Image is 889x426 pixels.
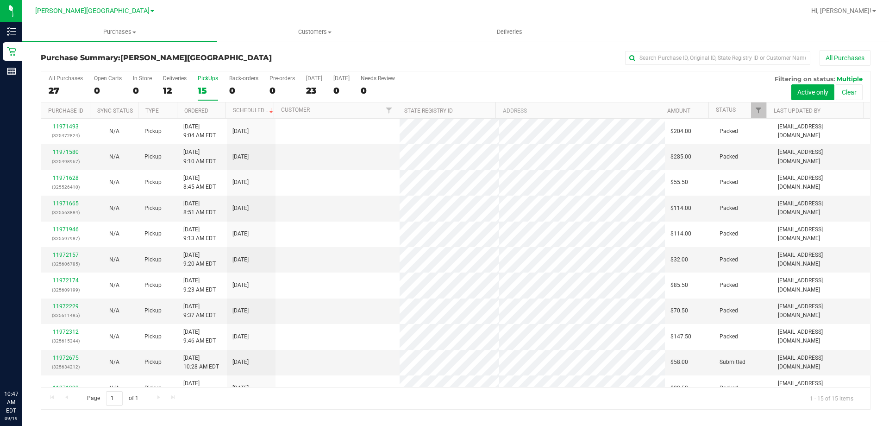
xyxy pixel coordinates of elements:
div: 0 [269,85,295,96]
button: Active only [791,84,834,100]
span: [EMAIL_ADDRESS][DOMAIN_NAME] [778,148,864,165]
span: [DATE] [232,358,249,367]
span: Purchases [22,28,217,36]
span: Pickup [144,306,162,315]
a: Purchase ID [48,108,83,114]
span: Not Applicable [109,128,119,134]
span: [EMAIL_ADDRESS][DOMAIN_NAME] [778,174,864,191]
span: $285.00 [670,153,691,161]
div: Deliveries [163,75,187,82]
span: [DATE] 9:37 AM EDT [183,302,216,320]
button: N/A [109,204,119,213]
div: Back-orders [229,75,258,82]
span: Pickup [144,204,162,213]
p: (325609199) [47,286,84,294]
p: (325634212) [47,362,84,371]
span: Packed [720,178,738,187]
a: Last Updated By [774,108,820,114]
a: 11972675 [53,355,79,361]
span: Pickup [144,153,162,161]
a: 11971665 [53,200,79,207]
span: [DATE] 8:51 AM EDT [183,199,216,217]
span: Deliveries [484,28,535,36]
h3: Purchase Summary: [41,54,317,62]
button: N/A [109,255,119,264]
span: [DATE] 9:13 AM EDT [183,225,216,243]
input: Search Purchase ID, Original ID, State Registry ID or Customer Name... [625,51,810,65]
div: 0 [229,85,258,96]
span: Packed [720,204,738,213]
div: 0 [133,85,152,96]
span: Pickup [144,384,162,393]
span: [DATE] 9:20 AM EDT [183,251,216,268]
div: PickUps [198,75,218,82]
span: Packed [720,153,738,161]
a: Amount [667,108,690,114]
span: [DATE] [232,255,249,264]
p: 10:47 AM EDT [4,390,18,415]
button: N/A [109,384,119,393]
span: [EMAIL_ADDRESS][DOMAIN_NAME] [778,225,864,243]
button: N/A [109,153,119,161]
span: [DATE] [232,153,249,161]
p: (325498967) [47,157,84,166]
button: N/A [109,332,119,341]
span: Packed [720,127,738,136]
span: Not Applicable [109,205,119,211]
span: Multiple [837,75,863,83]
span: [EMAIL_ADDRESS][DOMAIN_NAME] [778,354,864,371]
span: [EMAIL_ADDRESS][DOMAIN_NAME] [778,122,864,140]
span: $147.50 [670,332,691,341]
span: [DATE] 8:54 AM EDT [183,379,216,397]
span: Pickup [144,127,162,136]
span: $85.50 [670,281,688,290]
span: [DATE] [232,281,249,290]
div: All Purchases [49,75,83,82]
button: N/A [109,178,119,187]
a: 11971946 [53,226,79,233]
span: [DATE] 9:46 AM EDT [183,328,216,345]
span: Pickup [144,358,162,367]
iframe: Resource center [9,352,37,380]
span: Not Applicable [109,307,119,314]
span: [DATE] 9:10 AM EDT [183,148,216,165]
button: N/A [109,229,119,238]
span: [EMAIL_ADDRESS][DOMAIN_NAME] [778,251,864,268]
span: Pickup [144,281,162,290]
a: Type [145,108,159,114]
span: Not Applicable [109,153,119,160]
a: 11972157 [53,252,79,258]
span: [DATE] 10:28 AM EDT [183,354,219,371]
span: Packed [720,229,738,238]
span: Hi, [PERSON_NAME]! [811,7,871,14]
a: 11971628 [53,175,79,181]
span: [DATE] 9:04 AM EDT [183,122,216,140]
span: [DATE] [232,332,249,341]
span: Not Applicable [109,282,119,288]
div: 15 [198,85,218,96]
th: Address [495,102,660,119]
span: [PERSON_NAME][GEOGRAPHIC_DATA] [35,7,150,15]
span: Pickup [144,229,162,238]
a: 11971999 [53,385,79,391]
p: (325606785) [47,260,84,268]
span: Filtering on status: [775,75,835,83]
span: [DATE] [232,178,249,187]
a: 11971580 [53,149,79,155]
span: Pickup [144,178,162,187]
span: $55.50 [670,178,688,187]
p: (325615344) [47,337,84,345]
div: Needs Review [361,75,395,82]
span: $28.50 [670,384,688,393]
span: Not Applicable [109,385,119,391]
a: 11972312 [53,329,79,335]
span: [EMAIL_ADDRESS][DOMAIN_NAME] [778,199,864,217]
span: [DATE] 9:23 AM EDT [183,276,216,294]
span: [DATE] [232,204,249,213]
button: N/A [109,306,119,315]
span: [EMAIL_ADDRESS][DOMAIN_NAME] [778,379,864,397]
div: 27 [49,85,83,96]
span: [EMAIL_ADDRESS][DOMAIN_NAME] [778,328,864,345]
span: Packed [720,384,738,393]
span: Not Applicable [109,333,119,340]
